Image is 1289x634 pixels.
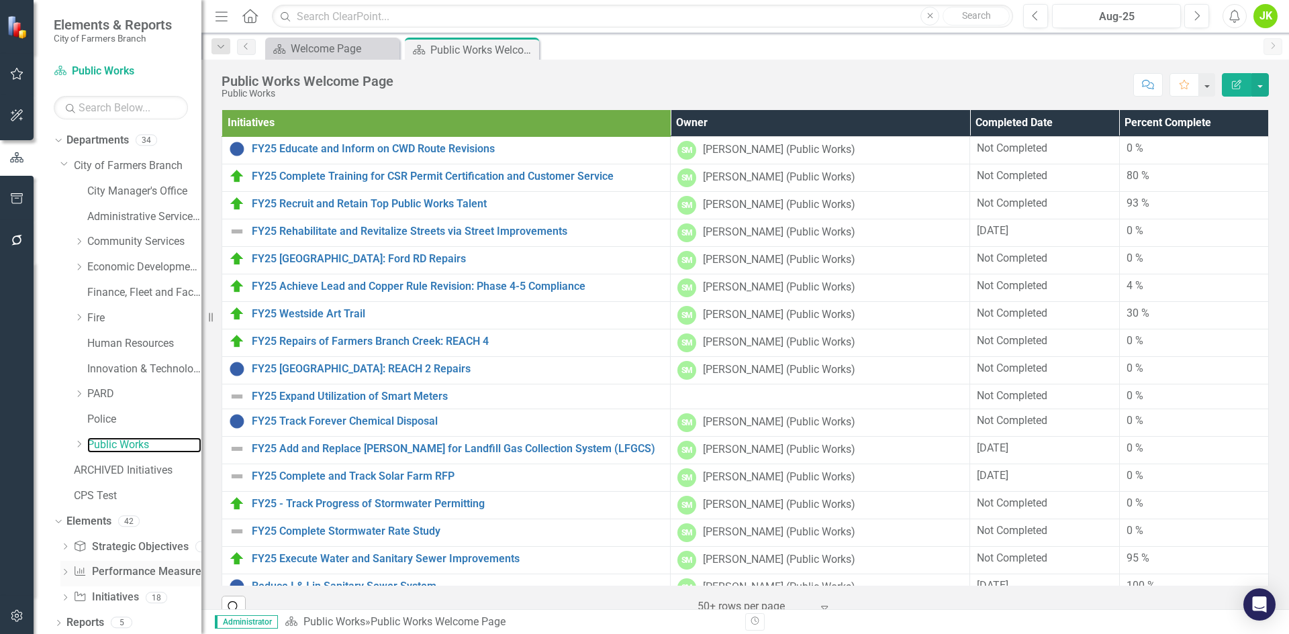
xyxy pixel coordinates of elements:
[252,363,663,375] a: FY25 [GEOGRAPHIC_DATA]: REACH 2 Repairs
[977,333,1112,349] div: Not Completed
[252,498,663,510] a: FY25 - Track Progress of Stormwater Permitting
[677,168,696,187] div: SM
[66,514,111,529] a: Elements
[252,170,663,182] a: FY25 Complete Training for CSR Permit Certification and Customer Service
[222,301,671,329] td: Double-Click to Edit Right Click for Context Menu
[677,413,696,432] div: SM
[87,311,201,326] a: Fire
[303,615,365,628] a: Public Works
[87,437,201,453] a: Public Works
[1127,333,1261,349] div: 0 %
[252,335,663,348] a: FY25 Repairs of Farmers Branch Creek: REACH 4
[677,333,696,352] div: SM
[1127,196,1261,211] div: 93 %
[371,615,506,628] div: Public Works Welcome Page
[977,168,1112,184] div: Not Completed
[1119,136,1268,164] td: Double-Click to Edit
[222,89,393,99] div: Public Works
[229,578,245,594] img: No Information
[87,362,201,377] a: Innovation & Technology
[703,280,855,295] div: [PERSON_NAME] (Public Works)
[252,198,663,210] a: FY25 Recruit and Retain Top Public Works Talent
[222,409,671,436] td: Double-Click to Edit Right Click for Context Menu
[146,592,167,603] div: 18
[430,42,536,58] div: Public Works Welcome Page
[1119,491,1268,519] td: Double-Click to Edit
[229,306,245,322] img: On Target
[229,413,245,429] img: No Information
[229,196,245,212] img: On Target
[222,519,671,546] td: Double-Click to Edit Right Click for Context Menu
[87,412,201,427] a: Police
[1119,246,1268,274] td: Double-Click to Edit
[677,141,696,160] div: SM
[677,441,696,460] div: SM
[1127,388,1261,404] div: 0 %
[222,164,671,191] td: Double-Click to Edit Right Click for Context Menu
[671,356,970,384] td: Double-Click to Edit
[977,523,1112,539] div: Not Completed
[1127,523,1261,539] div: 0 %
[970,191,1119,219] td: Double-Click to Edit
[1119,409,1268,436] td: Double-Click to Edit
[229,388,245,405] img: Not Defined
[703,415,855,430] div: [PERSON_NAME] (Public Works)
[222,384,671,409] td: Double-Click to Edit Right Click for Context Menu
[1243,588,1276,621] div: Open Intercom Messenger
[1119,219,1268,246] td: Double-Click to Edit
[54,17,172,33] span: Elements & Reports
[703,470,855,485] div: [PERSON_NAME] (Public Works)
[671,519,970,546] td: Double-Click to Edit
[962,10,991,21] span: Search
[1127,578,1261,594] div: 100 %
[111,617,132,629] div: 5
[671,246,970,274] td: Double-Click to Edit
[970,409,1119,436] td: Double-Click to Edit
[970,136,1119,164] td: Double-Click to Edit
[252,443,663,455] a: FY25 Add and Replace [PERSON_NAME] for Landfill Gas Collection System (LFGCS)
[87,285,201,301] a: Finance, Fleet and Facilities
[671,464,970,491] td: Double-Click to Edit
[671,491,970,519] td: Double-Click to Edit
[677,223,696,242] div: SM
[977,413,1112,429] div: Not Completed
[671,136,970,164] td: Double-Click to Edit
[229,441,245,457] img: Not Defined
[1127,441,1261,456] div: 0 %
[977,388,1112,404] div: Not Completed
[1119,464,1268,491] td: Double-Click to Edit
[222,274,671,301] td: Double-Click to Edit Right Click for Context Menu
[1127,251,1261,266] div: 0 %
[677,578,696,597] div: SM
[222,219,671,246] td: Double-Click to Edit Right Click for Context Menu
[970,274,1119,301] td: Double-Click to Edit
[269,40,396,57] a: Welcome Page
[252,253,663,265] a: FY25 [GEOGRAPHIC_DATA]: Ford RD Repairs
[229,278,245,295] img: On Target
[87,184,201,199] a: City Manager's Office
[252,225,663,237] a: FY25 Rehabilitate and Revitalize Streets via Street Improvements
[1127,496,1261,511] div: 0 %
[703,552,855,568] div: [PERSON_NAME] (Public Works)
[677,523,696,542] div: SM
[677,496,696,515] div: SM
[1119,436,1268,464] td: Double-Click to Edit
[977,551,1112,566] div: Not Completed
[703,580,855,595] div: [PERSON_NAME] (Public Works)
[291,40,396,57] div: Welcome Page
[74,158,201,174] a: City of Farmers Branch
[73,539,188,555] a: Strategic Objectives
[977,306,1112,321] div: Not Completed
[54,96,188,119] input: Search Below...
[970,301,1119,329] td: Double-Click to Edit
[977,441,1008,454] span: [DATE]
[54,64,188,79] a: Public Works
[677,251,696,270] div: SM
[1253,4,1278,28] div: JK
[1119,384,1268,409] td: Double-Click to Edit
[977,251,1112,266] div: Not Completed
[677,361,696,380] div: SM
[73,590,138,605] a: Initiatives
[703,225,855,240] div: [PERSON_NAME] (Public Works)
[977,224,1008,237] span: [DATE]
